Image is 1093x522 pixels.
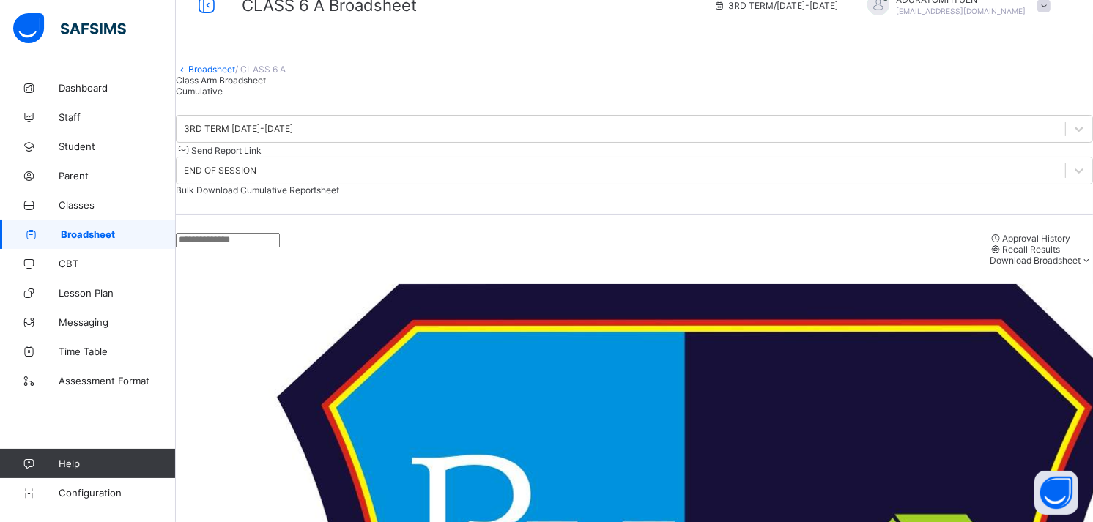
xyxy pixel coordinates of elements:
[1034,471,1078,515] button: Open asap
[59,316,176,328] span: Messaging
[184,165,256,176] div: END OF SESSION
[990,255,1081,266] span: Download Broadsheet
[59,346,176,357] span: Time Table
[897,7,1026,15] span: [EMAIL_ADDRESS][DOMAIN_NAME]
[188,64,235,75] a: Broadsheet
[184,124,293,135] div: 3RD TERM [DATE]-[DATE]
[176,75,266,86] span: Class Arm Broadsheet
[59,487,175,499] span: Configuration
[61,228,176,240] span: Broadsheet
[59,375,176,387] span: Assessment Format
[59,111,176,123] span: Staff
[59,258,176,269] span: CBT
[176,86,223,97] span: Cumulative
[13,13,126,44] img: safsims
[1002,233,1070,244] span: Approval History
[1002,244,1060,255] span: Recall Results
[59,287,176,299] span: Lesson Plan
[59,199,176,211] span: Classes
[176,184,339,195] span: Bulk Download Cumulative Reportsheet
[59,170,176,182] span: Parent
[191,145,262,156] span: Send Report Link
[59,82,176,94] span: Dashboard
[59,141,176,152] span: Student
[59,458,175,469] span: Help
[235,64,286,75] span: / CLASS 6 A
